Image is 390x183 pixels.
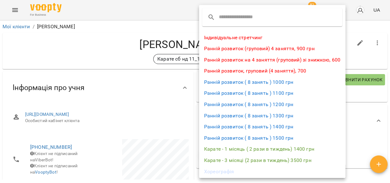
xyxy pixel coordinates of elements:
[199,77,345,88] li: Ранній розвиток ( 8 занять ) 1000 грн
[199,43,345,54] li: Ранній розвиток (груповий) 4 заняття, 900 грн
[199,32,345,43] li: Індивідуальне стретчинг
[199,65,345,77] li: Ранній розвиток, груповий (4 заняття), 700
[199,121,345,132] li: Ранній розвиток ( 8 занять ) 1400 грн
[199,99,345,110] li: Ранній розвиток ( 8 занять ) 1200 грн
[199,132,345,144] li: Ранній розвиток ( 8 занять ) 1500 грн
[199,54,345,66] li: Ранній розвиток на 4 заняття (груповий) зі знижкою, 600
[199,155,345,166] li: Карате - 3 місяці (2 рази в тиждень) 3500 грн
[199,88,345,99] li: Ранній розвиток ( 8 занять ) 1100 грн
[199,143,345,155] li: Карате - 1 місяць ( 2 рази в тиждень) 1400 грн
[199,166,345,177] li: Хореографія
[199,110,345,121] li: Ранній розвиток ( 8 занять ) 1300 грн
